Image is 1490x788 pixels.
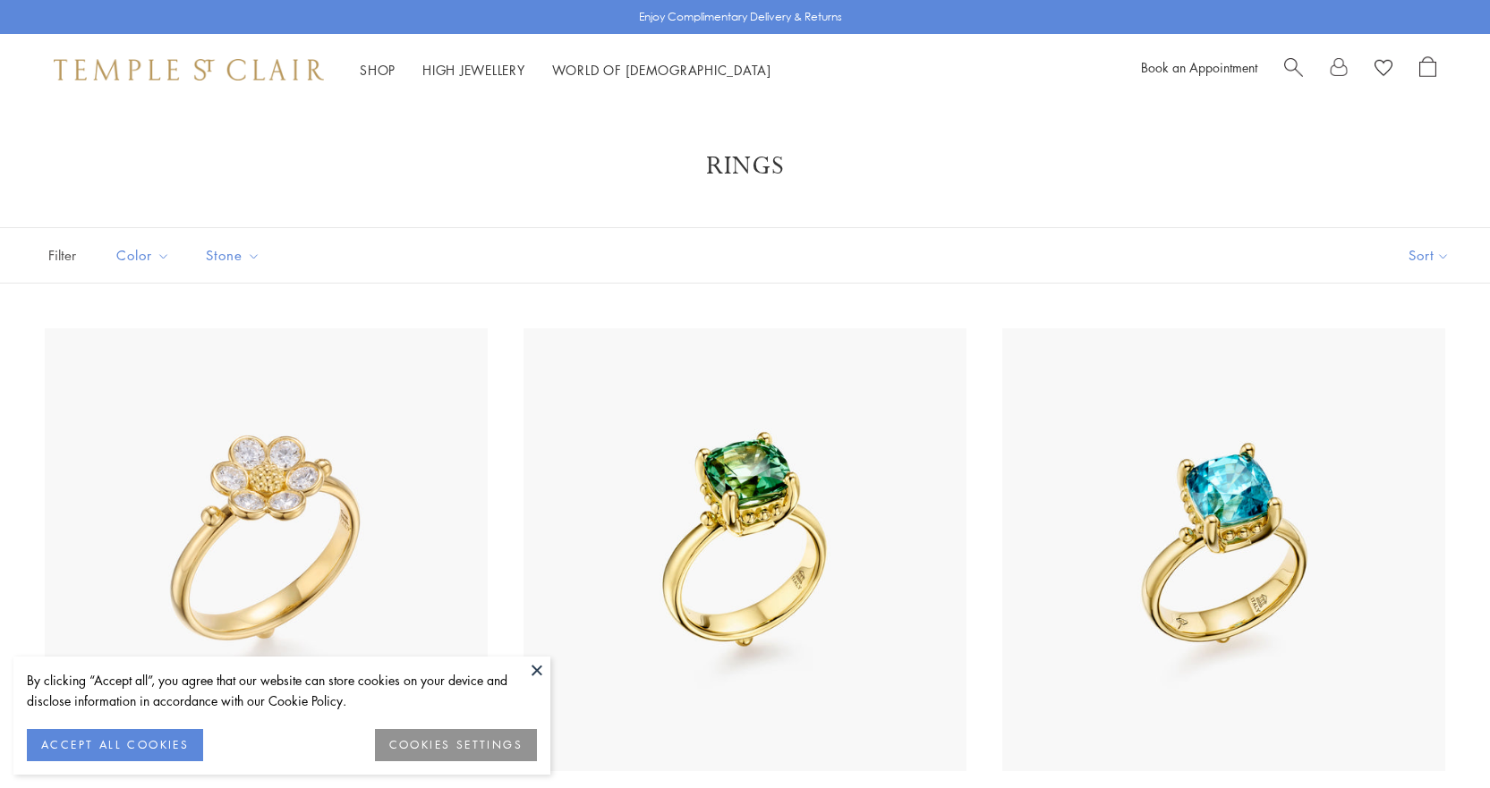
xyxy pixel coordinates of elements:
[197,244,274,267] span: Stone
[375,729,537,761] button: COOKIES SETTINGS
[639,8,842,26] p: Enjoy Complimentary Delivery & Returns
[1002,328,1445,771] img: R46849-SASBZ579
[103,235,183,275] button: Color
[1419,56,1436,83] a: Open Shopping Bag
[1284,56,1303,83] a: Search
[360,61,396,79] a: ShopShop
[192,235,274,275] button: Stone
[1368,228,1490,283] button: Show sort by
[1401,704,1472,770] iframe: Gorgias live chat messenger
[1141,58,1257,76] a: Book an Appointment
[27,670,537,711] div: By clicking “Accept all”, you agree that our website can store cookies on your device and disclos...
[27,729,203,761] button: ACCEPT ALL COOKIES
[524,328,966,771] img: R46849-SASIN305
[45,328,488,771] img: R31883-FIORI
[422,61,525,79] a: High JewelleryHigh Jewellery
[1375,56,1392,83] a: View Wishlist
[360,59,771,81] nav: Main navigation
[552,61,771,79] a: World of [DEMOGRAPHIC_DATA]World of [DEMOGRAPHIC_DATA]
[54,59,324,80] img: Temple St. Clair
[107,244,183,267] span: Color
[72,150,1418,182] h1: Rings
